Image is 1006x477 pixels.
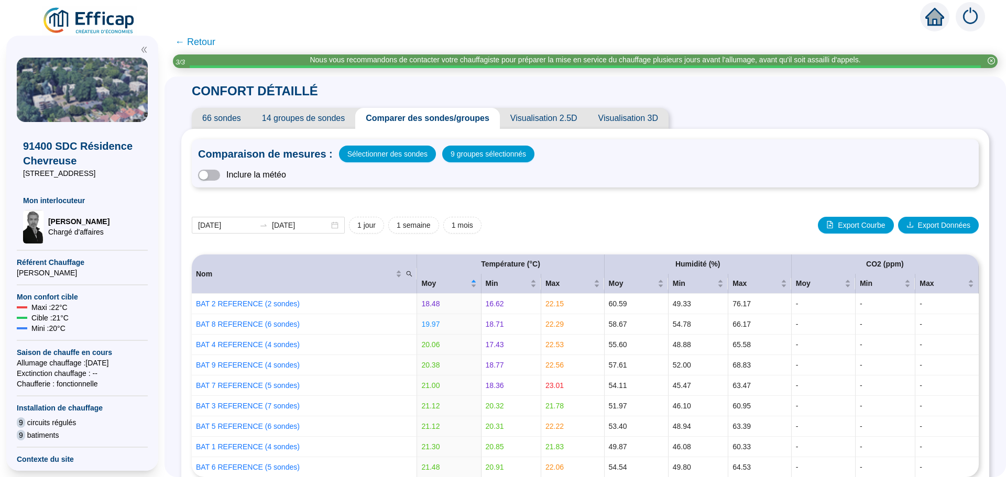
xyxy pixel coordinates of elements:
td: 64.53 [728,457,792,477]
span: 9 [17,430,25,440]
td: 53.40 [605,416,669,437]
a: BAT 9 REFERENCE (4 sondes) [196,361,300,369]
th: Moy [417,274,481,294]
span: 9 [17,417,25,428]
a: BAT 7 REFERENCE (5 sondes) [196,381,300,390]
span: Sélectionner des sondes [347,147,428,161]
td: 54.78 [669,314,728,335]
span: 22.56 [545,361,564,369]
span: Moy [421,278,468,289]
span: 16.62 [486,299,504,308]
td: 60.59 [605,294,669,314]
td: - [915,355,979,375]
td: - [856,314,915,335]
span: [PERSON_NAME] [48,216,110,227]
span: ← Retour [175,35,215,49]
td: 45.47 [669,375,728,396]
a: BAT 3 REFERENCE (7 sondes) [196,402,300,410]
span: Export Données [918,220,970,231]
td: - [856,437,915,457]
span: Export Courbe [838,220,885,231]
span: Moy [796,278,843,289]
span: close-circle [988,57,995,64]
td: - [915,335,979,355]
td: - [915,375,979,396]
th: Max [728,274,792,294]
td: 49.33 [669,294,728,314]
span: Maxi : 22 °C [31,302,68,313]
button: 1 jour [349,217,384,234]
span: batiments [27,430,59,440]
span: Min [486,278,528,289]
span: CONFORT DÉTAILLÉ [181,84,329,98]
td: - [856,396,915,416]
span: 20.32 [486,402,504,410]
td: - [792,294,856,314]
th: Min [482,274,541,294]
th: CO2 (ppm) [792,254,979,274]
td: - [856,294,915,314]
span: 66 sondes [192,108,251,129]
a: BAT 6 REFERENCE (5 sondes) [196,463,300,471]
input: Date de fin [272,220,329,231]
span: Moy [609,278,655,289]
th: Min [669,274,728,294]
td: - [915,457,979,477]
td: - [792,396,856,416]
span: 20.31 [486,422,504,430]
span: Comparer des sondes/groupes [355,108,500,129]
td: 55.60 [605,335,669,355]
a: BAT 2 REFERENCE (2 sondes) [196,299,300,308]
td: - [792,355,856,375]
span: [PERSON_NAME] [17,268,148,278]
td: 60.95 [728,396,792,416]
input: Date de début [198,220,255,231]
td: - [915,396,979,416]
td: - [792,457,856,477]
td: 60.33 [728,437,792,457]
span: 20.38 [421,361,440,369]
img: efficap energie logo [42,6,137,36]
span: 20.85 [486,442,504,451]
span: 18.48 [421,299,440,308]
td: 49.80 [669,457,728,477]
td: 54.54 [605,457,669,477]
span: 20.06 [421,340,440,349]
td: - [792,437,856,457]
span: Max [732,278,779,289]
div: Nous vous recommandons de contacter votre chauffagiste pour préparer la mise en service du chauff... [310,54,860,65]
span: to [259,221,268,229]
span: 22.53 [545,340,564,349]
img: Chargé d'affaires [23,210,44,243]
span: 22.29 [545,320,564,328]
td: 48.88 [669,335,728,355]
td: 46.10 [669,396,728,416]
span: 23.01 [545,381,564,390]
span: Mon interlocuteur [23,195,141,206]
button: Sélectionner des sondes [339,146,436,162]
span: Visualisation 2.5D [500,108,588,129]
td: 57.61 [605,355,669,375]
a: BAT 8 REFERENCE (6 sondes) [196,320,300,328]
th: Nom [192,254,417,294]
td: 51.97 [605,396,669,416]
span: Chaufferie : fonctionnelle [17,379,148,389]
span: 21.12 [421,422,440,430]
th: Max [541,274,605,294]
span: circuits régulés [27,417,76,428]
td: 68.83 [728,355,792,375]
td: - [792,335,856,355]
td: - [856,375,915,396]
td: - [792,416,856,437]
td: - [856,355,915,375]
span: 1 mois [452,220,473,231]
td: - [915,437,979,457]
span: Chargé d'affaires [48,227,110,237]
button: Export Courbe [818,217,893,234]
span: Exctinction chauffage : -- [17,368,148,379]
td: 66.17 [728,314,792,335]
